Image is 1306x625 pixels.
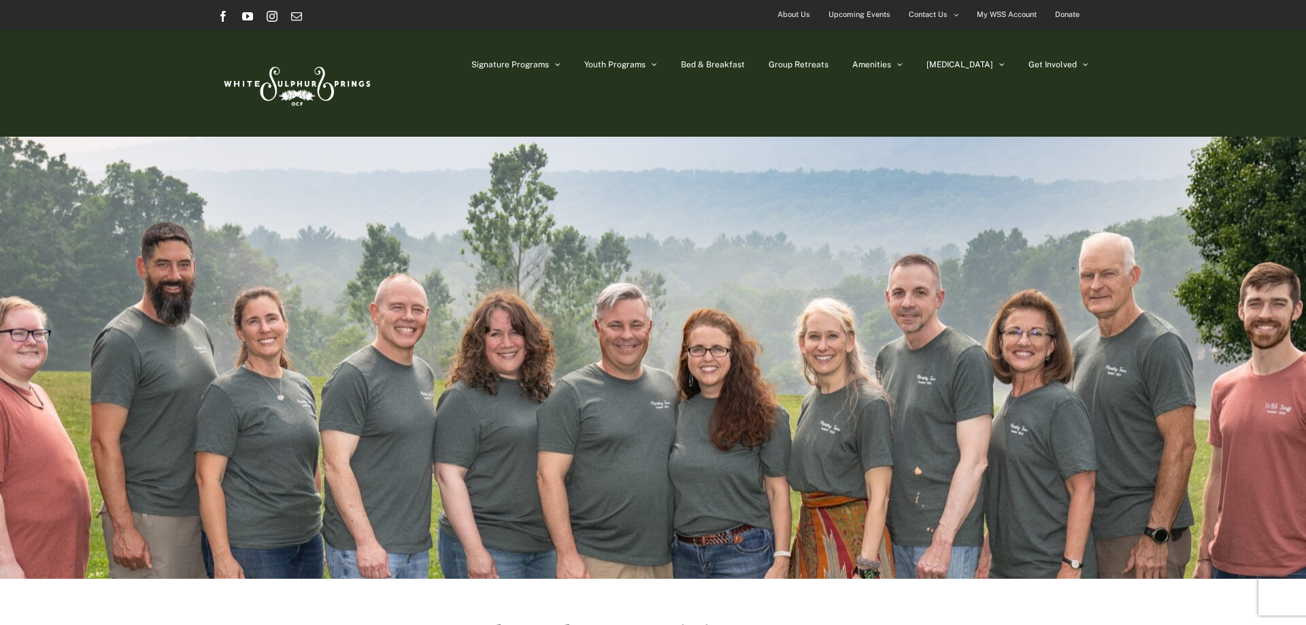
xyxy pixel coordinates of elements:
a: Youth Programs [584,31,657,99]
span: Group Retreats [769,61,828,69]
a: Email [291,11,302,22]
span: [MEDICAL_DATA] [926,61,993,69]
span: Bed & Breakfast [681,61,745,69]
a: Group Retreats [769,31,828,99]
span: Donate [1055,5,1079,24]
a: Instagram [267,11,278,22]
a: [MEDICAL_DATA] [926,31,1005,99]
span: Get Involved [1028,61,1077,69]
a: Facebook [218,11,229,22]
span: Youth Programs [584,61,646,69]
span: Upcoming Events [828,5,890,24]
a: Bed & Breakfast [681,31,745,99]
span: Signature Programs [471,61,549,69]
span: Contact Us [909,5,948,24]
a: Get Involved [1028,31,1088,99]
a: YouTube [242,11,253,22]
a: Amenities [852,31,903,99]
a: Signature Programs [471,31,560,99]
nav: Main Menu [471,31,1088,99]
span: My WSS Account [977,5,1037,24]
span: Amenities [852,61,891,69]
img: White Sulphur Springs Logo [218,52,374,116]
span: About Us [777,5,810,24]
